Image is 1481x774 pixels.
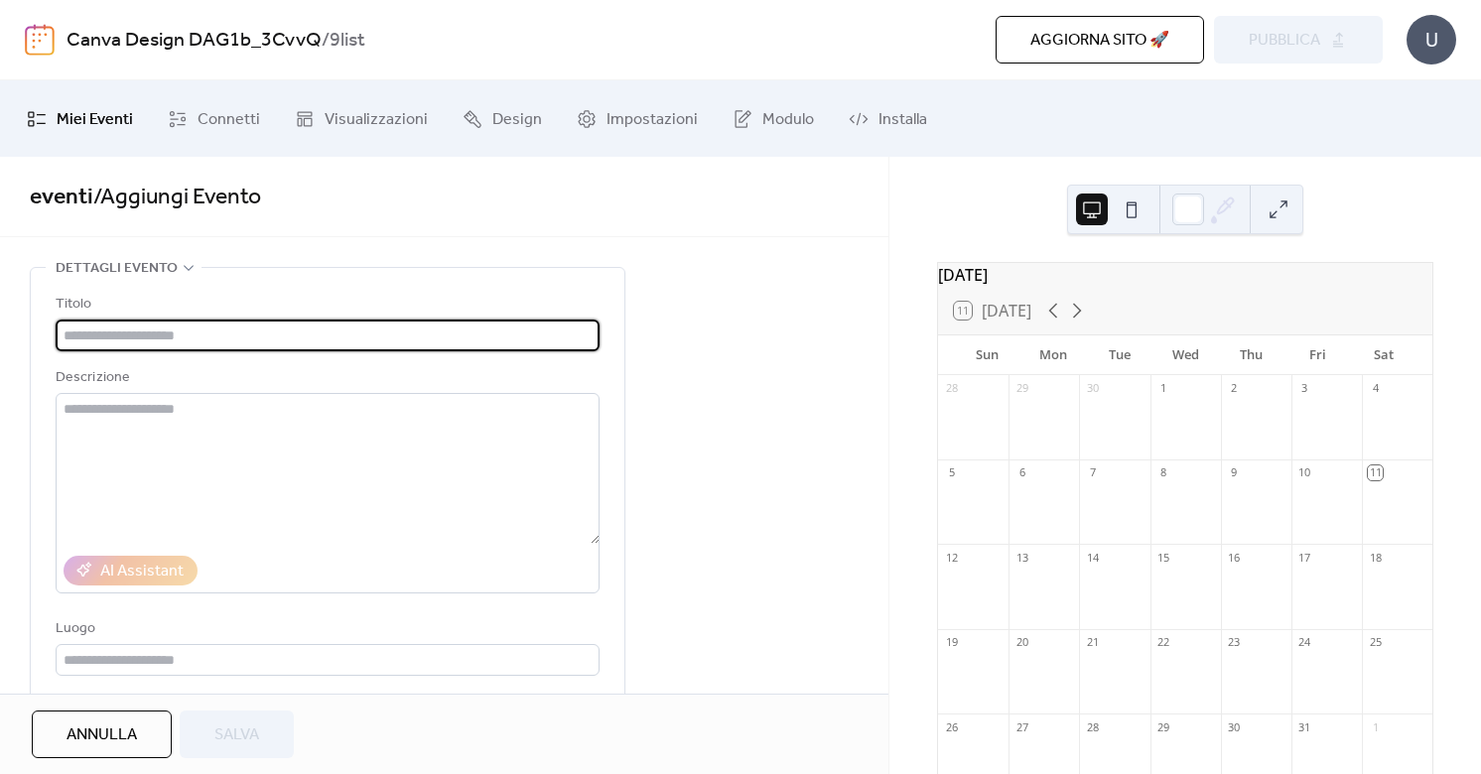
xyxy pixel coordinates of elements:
div: 20 [1014,635,1029,650]
div: Sat [1350,335,1416,375]
span: Dettagli evento [56,257,178,281]
div: Descrizione [56,366,596,390]
div: 27 [1014,719,1029,734]
div: 12 [944,550,959,565]
div: Thu [1218,335,1284,375]
div: 16 [1227,550,1242,565]
b: / [322,22,330,60]
b: 9list [330,22,365,60]
span: / Aggiungi Evento [93,176,261,219]
a: Design [448,88,557,149]
div: 6 [1014,465,1029,480]
span: Modulo [762,104,814,135]
div: 26 [944,719,959,734]
div: 9 [1227,465,1242,480]
div: 5 [944,465,959,480]
a: Impostazioni [562,88,713,149]
a: Modulo [718,88,829,149]
div: 13 [1014,550,1029,565]
div: 28 [944,381,959,396]
div: Luogo [56,617,596,641]
div: 14 [1085,550,1100,565]
div: Mon [1020,335,1087,375]
span: Design [492,104,542,135]
div: Tue [1086,335,1152,375]
div: 7 [1085,465,1100,480]
button: Annulla [32,710,172,758]
div: 22 [1156,635,1171,650]
span: Link a Google Maps [79,692,199,715]
div: [DATE] [938,263,1432,287]
div: 18 [1368,550,1383,565]
div: 11 [1368,465,1383,480]
div: 28 [1085,719,1100,734]
div: 3 [1297,381,1312,396]
div: 1 [1368,719,1383,734]
span: Visualizzazioni [325,104,428,135]
div: 15 [1156,550,1171,565]
span: Connetti [198,104,260,135]
div: Titolo [56,293,596,317]
div: 23 [1227,635,1242,650]
span: Installa [878,104,927,135]
div: 4 [1368,381,1383,396]
div: 29 [1156,719,1171,734]
div: Wed [1152,335,1219,375]
div: 30 [1085,381,1100,396]
span: Miei Eventi [57,104,133,135]
div: U [1407,15,1456,64]
div: 10 [1297,465,1312,480]
div: 29 [1014,381,1029,396]
a: Installa [834,88,942,149]
div: 17 [1297,550,1312,565]
span: Impostazioni [606,104,698,135]
a: Visualizzazioni [280,88,443,149]
div: 31 [1297,719,1312,734]
div: Fri [1284,335,1351,375]
div: 2 [1227,381,1242,396]
div: 1 [1156,381,1171,396]
img: logo [25,24,55,56]
span: Annulla [67,723,137,747]
div: 8 [1156,465,1171,480]
div: 25 [1368,635,1383,650]
div: 30 [1227,719,1242,734]
a: Miei Eventi [12,88,148,149]
div: 24 [1297,635,1312,650]
div: 21 [1085,635,1100,650]
span: Aggiorna sito 🚀 [1030,29,1169,53]
a: Connetti [153,88,275,149]
div: 19 [944,635,959,650]
button: Aggiorna sito 🚀 [996,16,1204,64]
div: Sun [954,335,1020,375]
a: Canva Design DAG1b_3CvvQ [67,22,322,60]
a: eventi [30,176,93,219]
